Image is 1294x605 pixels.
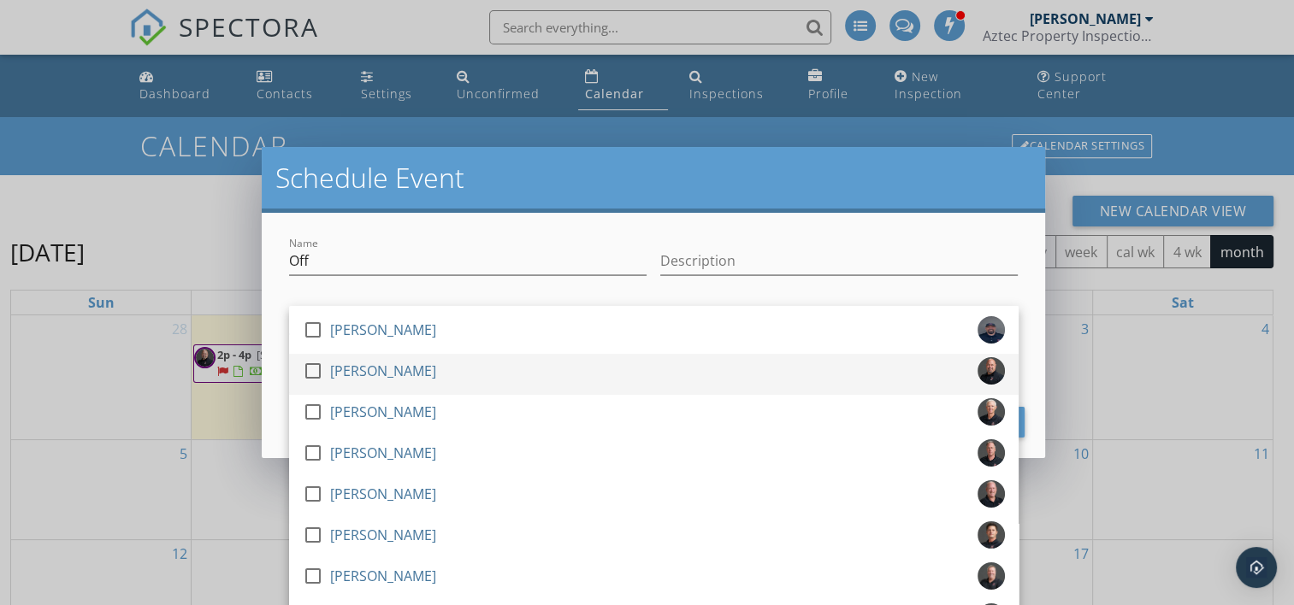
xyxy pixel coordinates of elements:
[275,161,1032,195] h2: Schedule Event
[978,521,1005,549] img: 1nkrwjpm.jpg
[978,357,1005,385] img: mae00ufo_2.jpg
[978,398,1005,426] img: sadvxo3k_2.jpg
[330,439,436,467] div: [PERSON_NAME]
[330,562,436,590] div: [PERSON_NAME]
[978,316,1005,344] img: 741cf077278e49c1af68e61a635f5ca8.jpeg
[978,562,1005,590] img: aztec_083.jpg
[330,480,436,508] div: [PERSON_NAME]
[1236,547,1277,588] div: Open Intercom Messenger
[978,480,1005,508] img: aztec_031cropweb.jpg
[330,316,436,344] div: [PERSON_NAME]
[330,357,436,385] div: [PERSON_NAME]
[330,521,436,549] div: [PERSON_NAME]
[330,398,436,426] div: [PERSON_NAME]
[978,439,1005,467] img: aztec_024uncrop.jpg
